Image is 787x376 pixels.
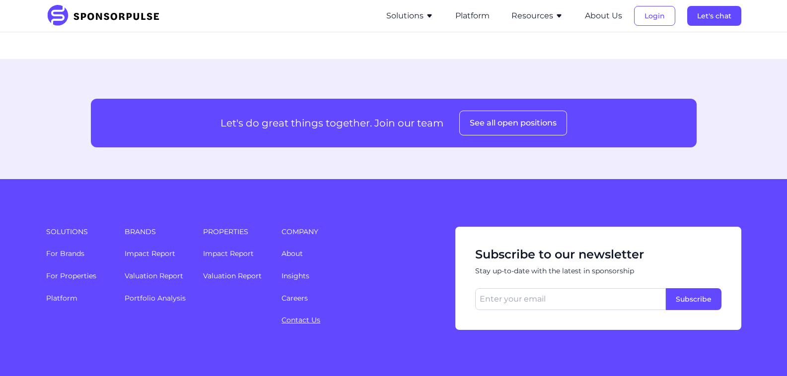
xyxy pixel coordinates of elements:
[125,271,183,280] a: Valuation Report
[46,227,113,237] span: Solutions
[46,294,77,303] a: Platform
[282,294,308,303] a: Careers
[282,315,320,324] a: Contact Us
[475,288,666,310] input: Enter your email
[203,271,262,280] a: Valuation Report
[203,249,254,258] a: Impact Report
[475,266,721,276] span: Stay up-to-date with the latest in sponsorship
[282,249,303,258] a: About
[220,116,443,130] p: Let's do great things together. Join our team
[459,111,567,135] button: See all open positions
[511,10,563,22] button: Resources
[386,10,433,22] button: Solutions
[282,227,427,237] span: Company
[125,227,191,237] span: Brands
[46,5,167,27] img: SponsorPulse
[687,6,741,26] button: Let's chat
[585,11,622,20] a: About Us
[125,249,175,258] a: Impact Report
[282,271,309,280] a: Insights
[585,10,622,22] button: About Us
[737,328,787,376] iframe: Chat Widget
[634,11,675,20] a: Login
[634,6,675,26] button: Login
[455,11,490,20] a: Platform
[475,247,721,262] span: Subscribe to our newsletter
[46,271,96,280] a: For Properties
[203,227,270,237] span: Properties
[455,10,490,22] button: Platform
[459,118,567,127] a: See all open positions
[46,249,84,258] a: For Brands
[125,294,186,303] a: Portfolio Analysis
[666,288,721,310] button: Subscribe
[687,11,741,20] a: Let's chat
